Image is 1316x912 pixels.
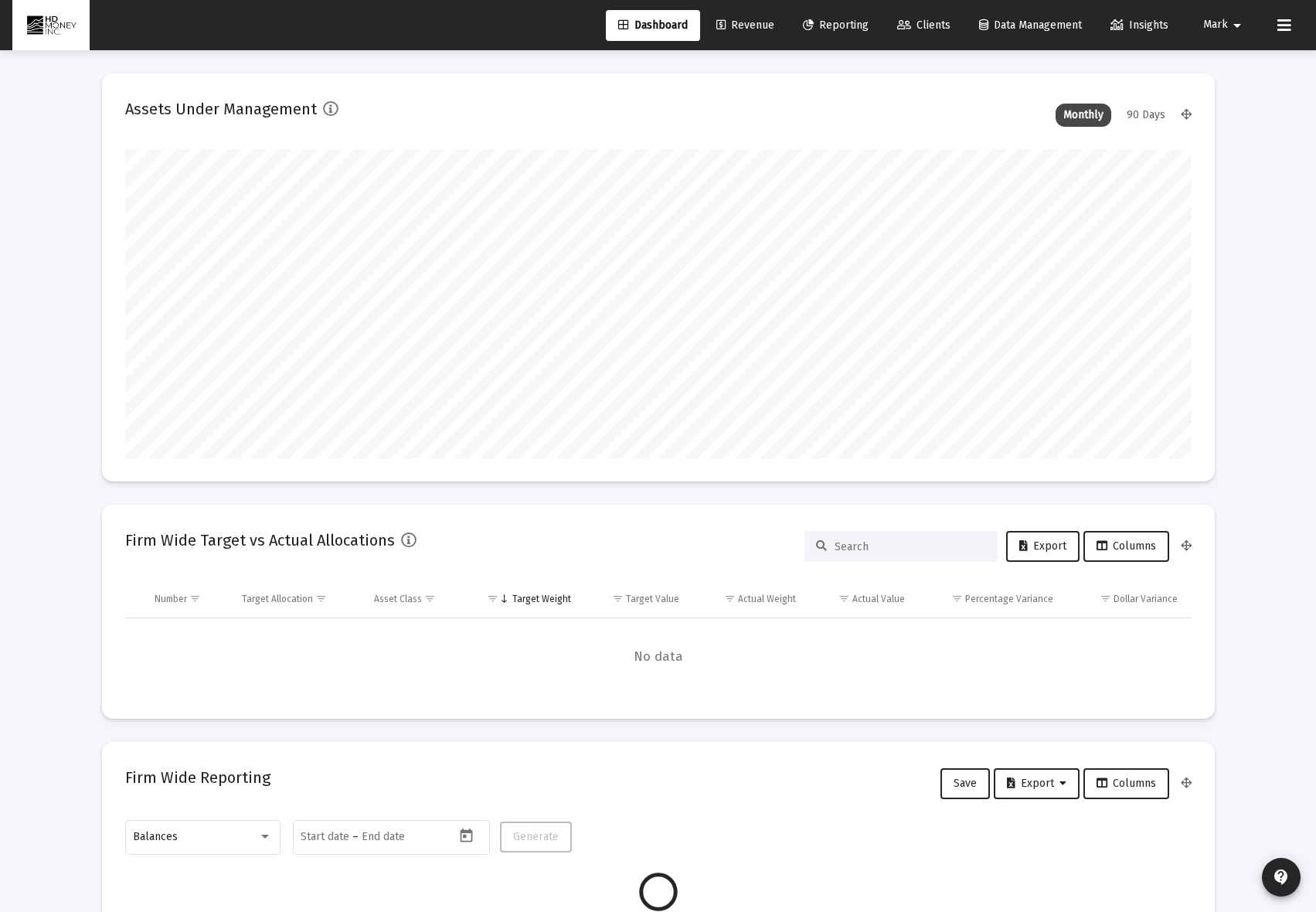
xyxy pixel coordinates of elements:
span: Show filter options for column 'Dollar Variance' [1100,593,1111,604]
input: Start date [301,831,349,843]
td: Column Actual Value [807,580,916,618]
input: Search [835,540,986,553]
span: Reporting [803,19,869,32]
span: Clients [897,19,950,32]
span: Show filter options for column 'Number' [189,593,201,604]
button: Save [940,768,990,799]
div: Target Value [626,593,679,605]
td: Column Actual Weight [690,580,806,618]
button: Export [994,768,1080,799]
div: Actual Weight [738,593,796,605]
span: Show filter options for column 'Actual Weight' [724,593,736,604]
div: Actual Value [852,593,905,605]
div: Monthly [1056,104,1111,127]
button: Generate [500,822,572,852]
h2: Firm Wide Reporting [125,765,270,790]
span: Dashboard [618,19,688,32]
span: Balances [133,830,178,843]
span: Insights [1110,19,1168,32]
h2: Assets Under Management [125,97,317,121]
span: Save [954,777,977,790]
span: Mark [1203,19,1228,32]
div: 90 Days [1119,104,1173,127]
a: Revenue [704,10,787,41]
a: Clients [885,10,963,41]
span: Data Management [979,19,1082,32]
td: Column Asset Class [363,580,466,618]
span: Show filter options for column 'Target Weight' [487,593,498,604]
div: Number [155,593,187,605]
a: Data Management [967,10,1094,41]
mat-icon: contact_support [1272,868,1290,886]
span: Show filter options for column 'Actual Value' [838,593,850,604]
td: Column Target Weight [466,580,582,618]
h2: Firm Wide Target vs Actual Allocations [125,528,395,553]
div: Percentage Variance [965,593,1053,605]
div: Target Weight [512,593,571,605]
button: Columns [1083,768,1169,799]
span: Revenue [716,19,774,32]
a: Insights [1098,10,1181,41]
span: Show filter options for column 'Asset Class' [424,593,436,604]
span: Show filter options for column 'Target Allocation' [315,593,327,604]
span: Show filter options for column 'Percentage Variance' [951,593,963,604]
mat-icon: arrow_drop_down [1228,10,1246,41]
div: Dollar Variance [1114,593,1178,605]
td: Column Number [144,580,232,618]
a: Reporting [791,10,881,41]
span: Columns [1097,777,1156,790]
span: Show filter options for column 'Target Value' [612,593,624,604]
span: Export [1019,539,1066,553]
div: Data grid [125,580,1192,696]
td: Column Percentage Variance [916,580,1064,618]
td: Column Dollar Variance [1064,580,1191,618]
img: Dashboard [24,10,78,41]
button: Columns [1083,531,1169,562]
span: Generate [513,830,559,843]
button: Export [1006,531,1080,562]
span: Columns [1097,539,1156,553]
span: No data [125,648,1192,665]
td: Column Target Value [582,580,691,618]
span: Export [1007,777,1066,790]
button: Mark [1185,9,1265,40]
span: – [352,831,359,843]
div: Target Allocation [242,593,313,605]
td: Column Target Allocation [231,580,363,618]
button: Open calendar [455,825,478,847]
input: End date [362,831,436,843]
a: Dashboard [606,10,700,41]
div: Asset Class [374,593,422,605]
